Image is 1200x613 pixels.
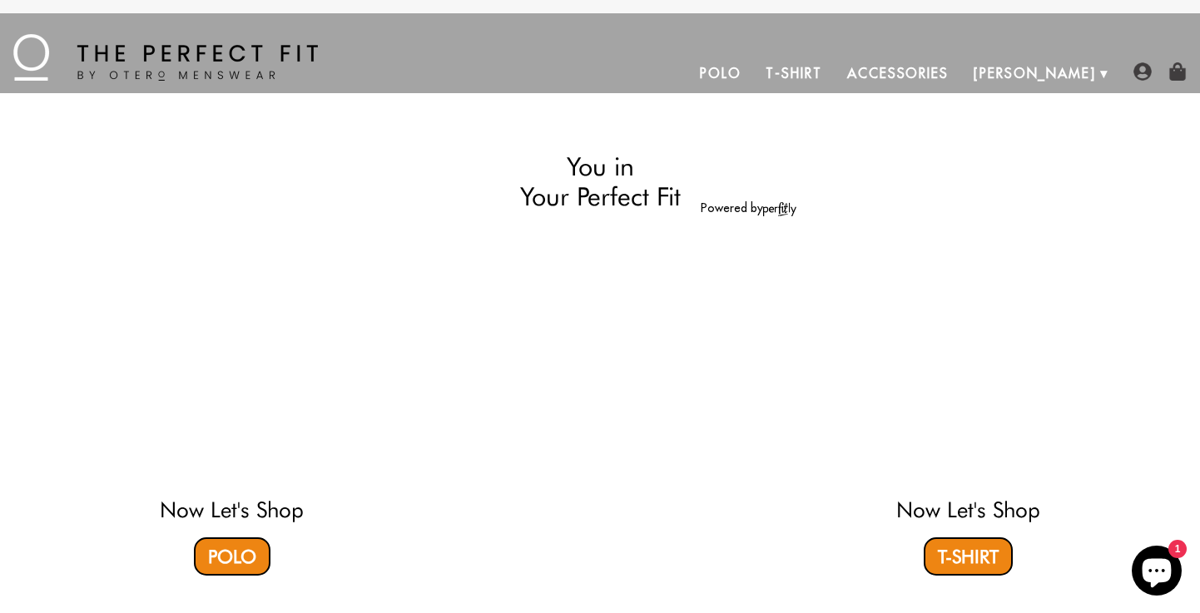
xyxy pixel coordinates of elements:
[961,53,1108,93] a: [PERSON_NAME]
[1133,62,1152,81] img: user-account-icon.png
[1168,62,1187,81] img: shopping-bag-icon.png
[753,53,834,93] a: T-Shirt
[763,202,796,216] img: perfitly-logo_73ae6c82-e2e3-4a36-81b1-9e913f6ac5a1.png
[13,34,318,81] img: The Perfect Fit - by Otero Menswear - Logo
[687,53,754,93] a: Polo
[194,537,270,576] a: Polo
[1127,546,1187,600] inbox-online-store-chat: Shopify online store chat
[896,497,1040,522] a: Now Let's Shop
[404,151,796,212] h2: You in Your Perfect Fit
[160,497,304,522] a: Now Let's Shop
[701,200,796,215] a: Powered by
[835,53,961,93] a: Accessories
[924,537,1013,576] a: T-Shirt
